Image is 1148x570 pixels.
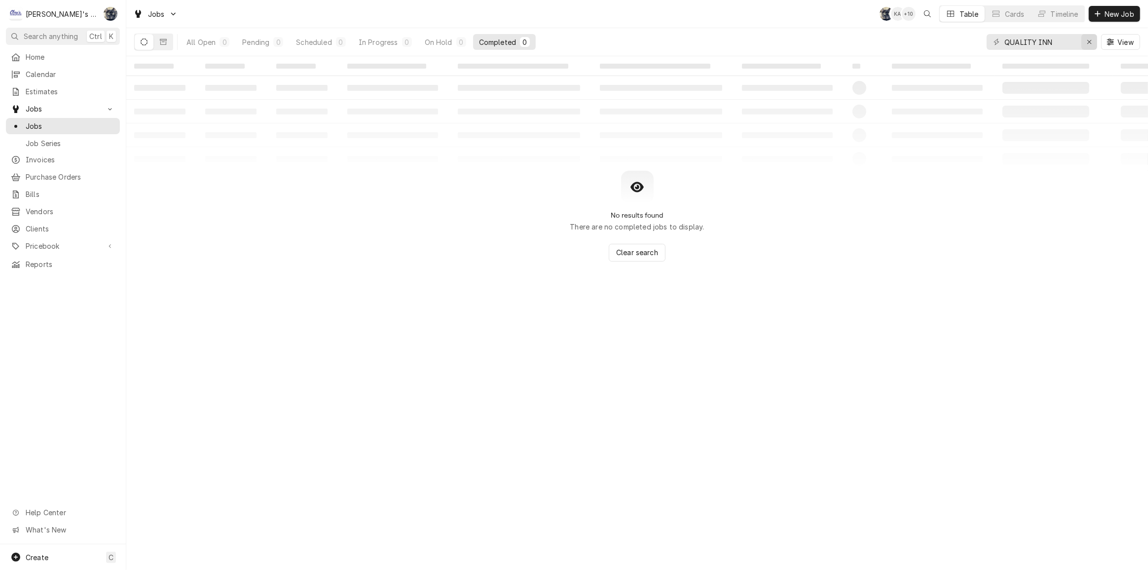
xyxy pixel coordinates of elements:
div: 0 [338,37,344,47]
span: Ctrl [89,31,102,41]
span: Clients [26,224,115,234]
span: ‌ [347,64,426,69]
span: Purchase Orders [26,172,115,182]
span: ‌ [205,64,245,69]
h2: No results found [611,211,664,220]
span: View [1115,37,1136,47]
button: Open search [920,6,935,22]
a: Go to Help Center [6,504,120,521]
a: Reports [6,256,120,272]
a: Bills [6,186,120,202]
div: 0 [222,37,227,47]
span: ‌ [892,64,971,69]
span: Reports [26,259,115,269]
span: ‌ [276,64,316,69]
span: Job Series [26,138,115,149]
div: C [9,7,23,21]
span: ‌ [134,64,174,69]
span: K [109,31,113,41]
div: Cards [1005,9,1025,19]
input: Keyword search [1004,34,1078,50]
div: 0 [275,37,281,47]
span: Jobs [148,9,165,19]
span: What's New [26,525,114,535]
a: Clients [6,221,120,237]
a: Go to Jobs [129,6,182,22]
span: ‌ [742,64,821,69]
div: In Progress [359,37,398,47]
div: SB [104,7,117,21]
button: View [1101,34,1140,50]
span: ‌ [852,64,860,69]
div: 0 [404,37,410,47]
button: New Job [1089,6,1140,22]
span: ‌ [1002,64,1089,69]
div: Table [960,9,979,19]
span: Clear search [614,247,660,258]
span: Search anything [24,31,78,41]
span: ‌ [600,64,710,69]
p: There are no completed jobs to display. [570,222,704,232]
span: Jobs [26,121,115,131]
a: Go to Jobs [6,101,120,117]
button: Clear search [609,244,666,262]
span: Estimates [26,86,115,97]
div: [PERSON_NAME]'s Refrigeration [26,9,98,19]
button: Erase input [1081,34,1097,50]
a: Calendar [6,66,120,82]
span: Invoices [26,154,115,165]
div: Korey Austin's Avatar [891,7,905,21]
a: Purchase Orders [6,169,120,185]
div: Clay's Refrigeration's Avatar [9,7,23,21]
table: Completed Jobs List Loading [126,56,1148,171]
a: Vendors [6,203,120,220]
a: Go to What's New [6,522,120,538]
a: Go to Pricebook [6,238,120,254]
span: ‌ [458,64,568,69]
span: New Job [1103,9,1136,19]
div: Pending [242,37,269,47]
span: Help Center [26,507,114,518]
div: KA [891,7,905,21]
div: + 10 [902,7,916,21]
span: Calendar [26,69,115,79]
div: On Hold [425,37,452,47]
span: Jobs [26,104,100,114]
span: Home [26,52,115,62]
span: Vendors [26,206,115,217]
div: All Open [186,37,216,47]
span: Bills [26,189,115,199]
a: Job Series [6,135,120,152]
div: Scheduled [296,37,332,47]
div: SB [880,7,893,21]
span: C [109,552,113,563]
a: Invoices [6,152,120,168]
div: Timeline [1051,9,1078,19]
span: Create [26,553,48,562]
a: Jobs [6,118,120,134]
div: Completed [479,37,516,47]
a: Estimates [6,83,120,100]
button: Search anythingCtrlK [6,28,120,45]
div: Sarah Bendele's Avatar [880,7,893,21]
div: 0 [458,37,464,47]
span: Pricebook [26,241,100,251]
div: 0 [522,37,528,47]
div: Sarah Bendele's Avatar [104,7,117,21]
a: Home [6,49,120,65]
